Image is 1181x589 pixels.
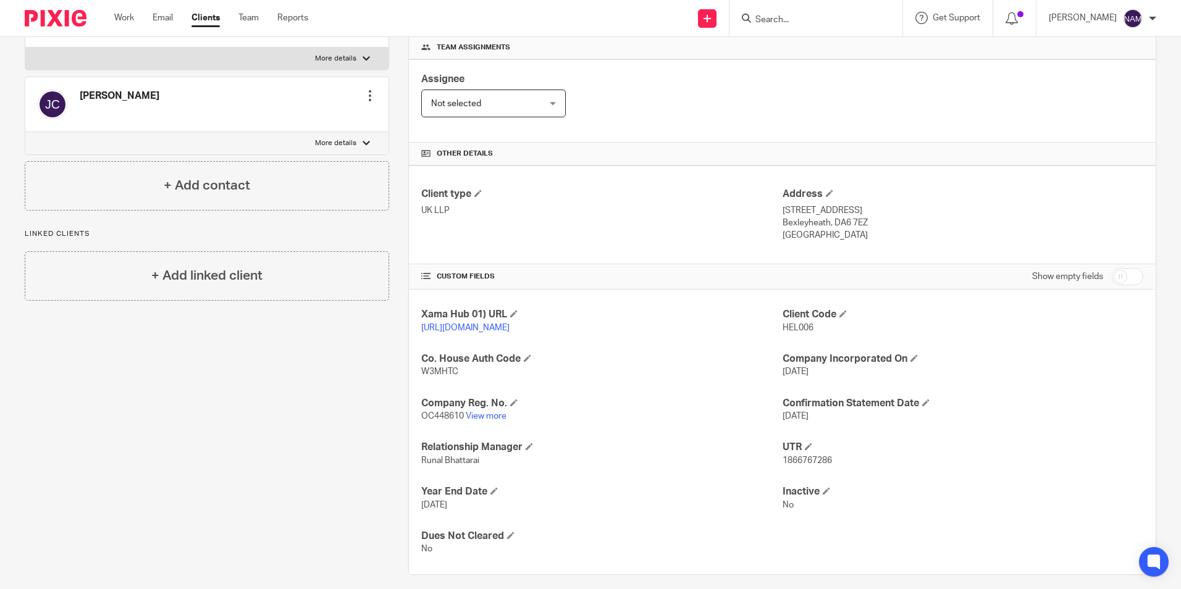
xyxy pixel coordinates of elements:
[783,485,1143,498] h4: Inactive
[191,12,220,24] a: Clients
[431,99,481,108] span: Not selected
[114,12,134,24] a: Work
[437,149,493,159] span: Other details
[421,456,479,465] span: Runal Bhattarai
[933,14,980,22] span: Get Support
[421,353,782,366] h4: Co. House Auth Code
[421,545,432,553] span: No
[421,441,782,454] h4: Relationship Manager
[466,412,506,420] a: View more
[783,204,1143,217] p: [STREET_ADDRESS]
[1049,12,1117,24] p: [PERSON_NAME]
[153,12,173,24] a: Email
[783,188,1143,201] h4: Address
[421,308,782,321] h4: Xama Hub 01) URL
[421,397,782,410] h4: Company Reg. No.
[315,138,356,148] p: More details
[783,229,1143,241] p: [GEOGRAPHIC_DATA]
[783,441,1143,454] h4: UTR
[80,90,159,102] h4: [PERSON_NAME]
[25,229,389,239] p: Linked clients
[421,530,782,543] h4: Dues Not Cleared
[783,501,794,509] span: No
[421,367,458,376] span: W3MHTC
[783,308,1143,321] h4: Client Code
[783,217,1143,229] p: Bexleyheath, DA6 7EZ
[421,412,464,420] span: OC448610
[421,272,782,282] h4: CUSTOM FIELDS
[1123,9,1143,28] img: svg%3E
[1032,270,1103,283] label: Show empty fields
[783,412,809,420] span: [DATE]
[437,43,510,52] span: Team assignments
[164,176,250,195] h4: + Add contact
[421,485,782,498] h4: Year End Date
[783,456,832,465] span: 1866767286
[421,324,510,332] a: [URL][DOMAIN_NAME]
[783,324,813,332] span: HEL006
[421,204,782,217] p: UK LLP
[238,12,259,24] a: Team
[151,266,263,285] h4: + Add linked client
[315,54,356,64] p: More details
[421,74,464,84] span: Assignee
[421,188,782,201] h4: Client type
[754,15,865,26] input: Search
[783,353,1143,366] h4: Company Incorporated On
[421,501,447,509] span: [DATE]
[25,10,86,27] img: Pixie
[38,90,67,119] img: svg%3E
[783,397,1143,410] h4: Confirmation Statement Date
[783,367,809,376] span: [DATE]
[277,12,308,24] a: Reports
